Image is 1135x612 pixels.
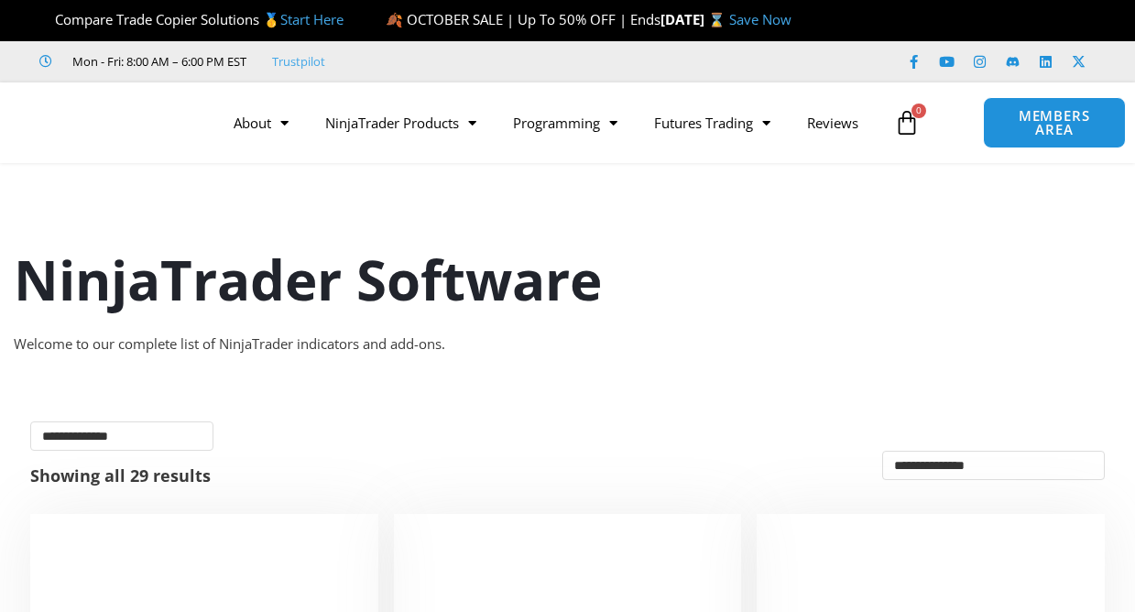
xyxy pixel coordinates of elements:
a: Reviews [789,102,877,144]
a: Start Here [280,10,344,28]
span: MEMBERS AREA [1002,109,1107,137]
h1: NinjaTrader Software [14,241,1121,318]
a: Save Now [729,10,791,28]
a: Trustpilot [272,50,325,72]
a: MEMBERS AREA [983,97,1126,148]
select: Shop order [882,451,1105,480]
span: Mon - Fri: 8:00 AM – 6:00 PM EST [68,50,246,72]
div: Welcome to our complete list of NinjaTrader indicators and add-ons. [14,332,1121,357]
span: 0 [911,104,926,118]
img: LogoAI | Affordable Indicators – NinjaTrader [15,90,212,156]
a: NinjaTrader Products [307,102,495,144]
a: 0 [867,96,947,149]
img: 🏆 [40,13,54,27]
nav: Menu [215,102,885,144]
span: 🍂 OCTOBER SALE | Up To 50% OFF | Ends [386,10,660,28]
strong: [DATE] ⌛ [660,10,729,28]
a: Futures Trading [636,102,789,144]
a: About [215,102,307,144]
span: Compare Trade Copier Solutions 🥇 [39,10,344,28]
a: Programming [495,102,636,144]
p: Showing all 29 results [30,467,211,484]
